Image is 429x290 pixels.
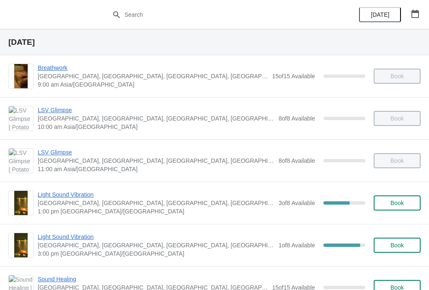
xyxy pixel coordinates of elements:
span: 8 of 8 Available [279,157,315,164]
span: 11:00 am Asia/[GEOGRAPHIC_DATA] [38,165,274,173]
span: 9:00 am Asia/[GEOGRAPHIC_DATA] [38,80,268,89]
img: Light Sound Vibration | Potato Head Suites & Studios, Jalan Petitenget, Seminyak, Badung Regency,... [14,191,28,215]
button: Book [374,195,421,210]
span: [GEOGRAPHIC_DATA], [GEOGRAPHIC_DATA], [GEOGRAPHIC_DATA], [GEOGRAPHIC_DATA], [GEOGRAPHIC_DATA] [38,157,274,165]
span: [GEOGRAPHIC_DATA], [GEOGRAPHIC_DATA], [GEOGRAPHIC_DATA], [GEOGRAPHIC_DATA], [GEOGRAPHIC_DATA] [38,114,274,123]
span: LSV Glimpse [38,148,274,157]
span: Light Sound Vibration [38,190,274,199]
img: LSV Glimpse | Potato Head Suites & Studios, Jalan Petitenget, Seminyak, Badung Regency, Bali, Ind... [9,106,33,131]
span: Sound Healing [38,275,268,283]
span: [GEOGRAPHIC_DATA], [GEOGRAPHIC_DATA], [GEOGRAPHIC_DATA], [GEOGRAPHIC_DATA], [GEOGRAPHIC_DATA] [38,72,268,80]
span: 15 of 15 Available [272,73,315,80]
span: Light Sound Vibration [38,233,274,241]
span: LSV Glimpse [38,106,274,114]
img: Breathwork | Potato Head Suites & Studios, Jalan Petitenget, Seminyak, Badung Regency, Bali, Indo... [14,64,28,88]
button: [DATE] [359,7,401,22]
span: 10:00 am Asia/[GEOGRAPHIC_DATA] [38,123,274,131]
span: [DATE] [371,11,389,18]
span: [GEOGRAPHIC_DATA], [GEOGRAPHIC_DATA], [GEOGRAPHIC_DATA], [GEOGRAPHIC_DATA], [GEOGRAPHIC_DATA] [38,241,274,249]
span: 3 of 8 Available [279,200,315,206]
h2: [DATE] [8,38,421,46]
img: Light Sound Vibration | Potato Head Suites & Studios, Jalan Petitenget, Seminyak, Badung Regency,... [14,233,28,257]
input: Search [124,7,322,22]
button: Book [374,238,421,253]
span: [GEOGRAPHIC_DATA], [GEOGRAPHIC_DATA], [GEOGRAPHIC_DATA], [GEOGRAPHIC_DATA], [GEOGRAPHIC_DATA] [38,199,274,207]
img: LSV Glimpse | Potato Head Suites & Studios, Jalan Petitenget, Seminyak, Badung Regency, Bali, Ind... [9,149,33,173]
span: 3:00 pm [GEOGRAPHIC_DATA]/[GEOGRAPHIC_DATA] [38,249,274,258]
span: Breathwork [38,64,268,72]
span: 1:00 pm [GEOGRAPHIC_DATA]/[GEOGRAPHIC_DATA] [38,207,274,216]
span: Book [390,242,404,249]
span: Book [390,200,404,206]
span: 1 of 8 Available [279,242,315,249]
span: 8 of 8 Available [279,115,315,122]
